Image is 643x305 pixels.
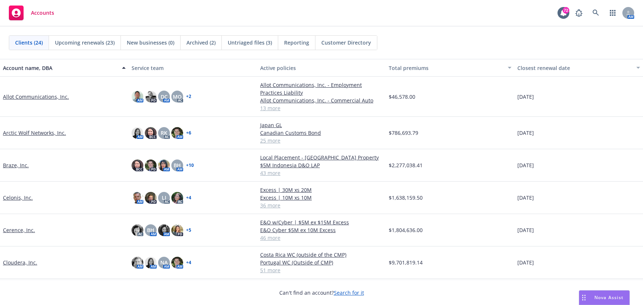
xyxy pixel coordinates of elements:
div: Total premiums [389,64,503,72]
a: Allot Communications, Inc. - Employment Practices Liability [260,81,383,97]
img: photo [132,257,143,269]
div: Service team [132,64,254,72]
a: 43 more [260,169,383,177]
span: $1,638,159.50 [389,194,423,201]
a: 51 more [260,266,383,274]
a: Report a Bug [572,6,586,20]
img: photo [171,257,183,269]
a: Celonis, Inc. [3,194,33,201]
span: BH [174,161,181,169]
img: photo [145,127,157,139]
span: Clients (24) [15,39,43,46]
img: photo [132,224,143,236]
a: + 2 [186,94,191,99]
span: $9,701,819.14 [389,259,423,266]
span: NA [160,259,168,266]
span: [DATE] [517,129,534,137]
span: [DATE] [517,226,534,234]
a: Allot Communications, Inc. [3,93,69,101]
span: [DATE] [517,93,534,101]
div: Drag to move [579,291,588,305]
a: Search [588,6,603,20]
span: Archived (2) [186,39,216,46]
a: Braze, Inc. [3,161,29,169]
span: Upcoming renewals (23) [55,39,115,46]
a: Arctic Wolf Networks, Inc. [3,129,66,137]
a: Local Placement - [GEOGRAPHIC_DATA] Property [260,154,383,161]
div: Account name, DBA [3,64,118,72]
span: Accounts [31,10,54,16]
span: Nova Assist [594,294,623,301]
a: + 10 [186,163,194,168]
span: Can't find an account? [279,289,364,297]
a: Excess | 10M xs 10M [260,194,383,201]
span: [DATE] [517,194,534,201]
span: [DATE] [517,259,534,266]
img: photo [132,127,143,139]
a: 25 more [260,137,383,144]
span: Untriaged files (3) [228,39,272,46]
span: BH [147,226,154,234]
div: Closest renewal date [517,64,632,72]
button: Active policies [257,59,386,77]
a: Japan GL [260,121,383,129]
div: Active policies [260,64,383,72]
button: Total premiums [386,59,514,77]
img: photo [171,224,183,236]
span: RK [161,129,167,137]
span: $1,804,636.00 [389,226,423,234]
button: Service team [129,59,257,77]
a: Allot Communications, Inc. - Commercial Auto [260,97,383,104]
div: 72 [563,7,569,14]
a: Costa Rica WC (outside of the CMP) [260,251,383,259]
span: [DATE] [517,161,534,169]
a: 36 more [260,201,383,209]
a: Cerence, Inc. [3,226,35,234]
span: MQ [173,93,182,101]
a: Excess | 30M xs 20M [260,186,383,194]
button: Nova Assist [579,290,630,305]
img: photo [132,192,143,204]
a: E&O w/Cyber | $5M ex $15M Excess [260,218,383,226]
button: Closest renewal date [514,59,643,77]
a: + 4 [186,260,191,265]
img: photo [145,192,157,204]
img: photo [145,257,157,269]
span: LI [162,194,166,201]
span: New businesses (0) [127,39,174,46]
a: + 4 [186,196,191,200]
a: Cloudera, Inc. [3,259,37,266]
img: photo [132,159,143,171]
span: $46,578.00 [389,93,415,101]
a: 13 more [260,104,383,112]
a: $5M Indonesia D&O LAP [260,161,383,169]
a: E&O Cyber $5M ex 10M Excess [260,226,383,234]
a: Canadian Customs Bond [260,129,383,137]
span: $2,277,038.41 [389,161,423,169]
img: photo [171,127,183,139]
span: DC [161,93,168,101]
a: + 6 [186,131,191,135]
a: Switch app [605,6,620,20]
img: photo [132,91,143,102]
span: Reporting [284,39,309,46]
img: photo [145,159,157,171]
a: Accounts [6,3,57,23]
img: photo [158,159,170,171]
a: + 5 [186,228,191,232]
span: Customer Directory [321,39,371,46]
img: photo [171,192,183,204]
img: photo [158,224,170,236]
a: Search for it [334,289,364,296]
span: $786,693.79 [389,129,418,137]
a: Portugal WC (Outside of CMP) [260,259,383,266]
img: photo [145,91,157,102]
a: 46 more [260,234,383,242]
